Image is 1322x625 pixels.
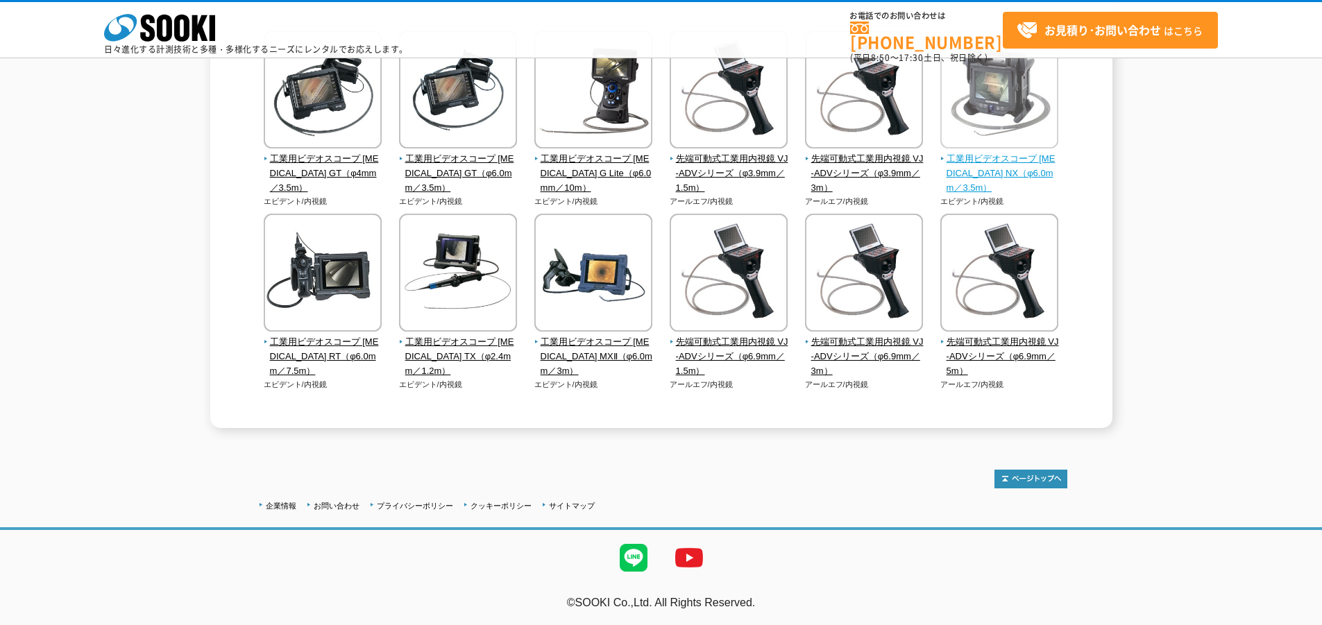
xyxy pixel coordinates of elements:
[549,502,595,510] a: サイトマップ
[399,139,518,195] a: 工業用ビデオスコープ [MEDICAL_DATA] GT（φ6.0mm／3.5m）
[534,322,653,378] a: 工業用ビデオスコープ [MEDICAL_DATA] MXⅡ（φ6.0mm／3m）
[534,196,653,207] p: エビデント/内視鏡
[264,379,382,391] p: エビデント/内視鏡
[805,214,923,335] img: 先端可動式工業用内視鏡 VJ-ADVシリーズ（φ6.9mm／3m）
[1269,611,1322,623] a: テストMail
[805,335,924,378] span: 先端可動式工業用内視鏡 VJ-ADVシリーズ（φ6.9mm／3m）
[899,51,924,64] span: 17:30
[940,335,1059,378] span: 先端可動式工業用内視鏡 VJ-ADVシリーズ（φ6.9mm／5m）
[850,22,1003,50] a: [PHONE_NUMBER]
[534,152,653,195] span: 工業用ビデオスコープ [MEDICAL_DATA] G Lite（φ6.0mm／10m）
[670,379,788,391] p: アールエフ/内視鏡
[670,322,788,378] a: 先端可動式工業用内視鏡 VJ-ADVシリーズ（φ6.9mm／1.5m）
[670,196,788,207] p: アールエフ/内視鏡
[850,51,988,64] span: (平日 ～ 土日、祝日除く)
[104,45,408,53] p: 日々進化する計測技術と多種・多様化するニーズにレンタルでお応えします。
[940,139,1059,195] a: 工業用ビデオスコープ [MEDICAL_DATA] NX（φ6.0mm／3.5m）
[399,379,518,391] p: エビデント/内視鏡
[534,214,652,335] img: 工業用ビデオスコープ IPLEX MXⅡ（φ6.0mm／3m）
[805,139,924,195] a: 先端可動式工業用内視鏡 VJ-ADVシリーズ（φ3.9mm／3m）
[670,139,788,195] a: 先端可動式工業用内視鏡 VJ-ADVシリーズ（φ3.9mm／1.5m）
[314,502,359,510] a: お問い合わせ
[670,31,788,152] img: 先端可動式工業用内視鏡 VJ-ADVシリーズ（φ3.9mm／1.5m）
[871,51,890,64] span: 8:50
[1017,20,1203,41] span: はこちら
[670,152,788,195] span: 先端可動式工業用内視鏡 VJ-ADVシリーズ（φ3.9mm／1.5m）
[670,335,788,378] span: 先端可動式工業用内視鏡 VJ-ADVシリーズ（φ6.9mm／1.5m）
[534,379,653,391] p: エビデント/内視鏡
[266,502,296,510] a: 企業情報
[471,502,532,510] a: クッキーポリシー
[805,152,924,195] span: 先端可動式工業用内視鏡 VJ-ADVシリーズ（φ3.9mm／3m）
[264,139,382,195] a: 工業用ビデオスコープ [MEDICAL_DATA] GT（φ4mm／3.5m）
[940,214,1058,335] img: 先端可動式工業用内視鏡 VJ-ADVシリーズ（φ6.9mm／5m）
[264,335,382,378] span: 工業用ビデオスコープ [MEDICAL_DATA] RT（φ6.0mm／7.5m）
[264,152,382,195] span: 工業用ビデオスコープ [MEDICAL_DATA] GT（φ4mm／3.5m）
[264,31,382,152] img: 工業用ビデオスコープ IPLEX GT（φ4mm／3.5m）
[399,152,518,195] span: 工業用ビデオスコープ [MEDICAL_DATA] GT（φ6.0mm／3.5m）
[661,530,717,585] img: YouTube
[940,152,1059,195] span: 工業用ビデオスコープ [MEDICAL_DATA] NX（φ6.0mm／3.5m）
[264,196,382,207] p: エビデント/内視鏡
[399,335,518,378] span: 工業用ビデオスコープ [MEDICAL_DATA] TX（φ2.4mm／1.2m）
[940,196,1059,207] p: エビデント/内視鏡
[940,31,1058,152] img: 工業用ビデオスコープ IPLEX NX（φ6.0mm／3.5m）
[377,502,453,510] a: プライバシーポリシー
[805,322,924,378] a: 先端可動式工業用内視鏡 VJ-ADVシリーズ（φ6.9mm／3m）
[264,214,382,335] img: 工業用ビデオスコープ IPLEX RT（φ6.0mm／7.5m）
[534,335,653,378] span: 工業用ビデオスコープ [MEDICAL_DATA] MXⅡ（φ6.0mm／3m）
[399,214,517,335] img: 工業用ビデオスコープ IPLEX TX（φ2.4mm／1.2m）
[399,322,518,378] a: 工業用ビデオスコープ [MEDICAL_DATA] TX（φ2.4mm／1.2m）
[534,139,653,195] a: 工業用ビデオスコープ [MEDICAL_DATA] G Lite（φ6.0mm／10m）
[1003,12,1218,49] a: お見積り･お問い合わせはこちら
[940,379,1059,391] p: アールエフ/内視鏡
[606,530,661,585] img: LINE
[805,196,924,207] p: アールエフ/内視鏡
[264,322,382,378] a: 工業用ビデオスコープ [MEDICAL_DATA] RT（φ6.0mm／7.5m）
[805,379,924,391] p: アールエフ/内視鏡
[1044,22,1161,38] strong: お見積り･お問い合わせ
[534,31,652,152] img: 工業用ビデオスコープ IPLEX G Lite（φ6.0mm／10m）
[805,31,923,152] img: 先端可動式工業用内視鏡 VJ-ADVシリーズ（φ3.9mm／3m）
[940,322,1059,378] a: 先端可動式工業用内視鏡 VJ-ADVシリーズ（φ6.9mm／5m）
[670,214,788,335] img: 先端可動式工業用内視鏡 VJ-ADVシリーズ（φ6.9mm／1.5m）
[399,31,517,152] img: 工業用ビデオスコープ IPLEX GT（φ6.0mm／3.5m）
[994,470,1067,488] img: トップページへ
[850,12,1003,20] span: お電話でのお問い合わせは
[399,196,518,207] p: エビデント/内視鏡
